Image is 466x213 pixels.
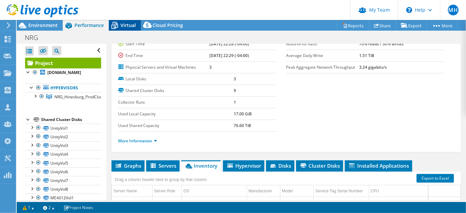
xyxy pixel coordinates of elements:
[153,22,183,28] span: Cloud Pricing
[313,185,369,197] td: Service Tag Serial Number Column
[25,84,101,92] a: Hypervisors
[152,197,182,208] td: Column Server Role, Filter cell
[25,141,101,150] a: UnityVol3
[121,22,136,28] span: Virtual
[209,53,249,58] b: [DATE] 22:29 (-04:00)
[406,7,412,13] svg: \n
[249,187,272,195] div: Manufacturer
[154,187,175,195] div: Server Role
[152,185,182,197] td: Server Role Column
[359,64,387,70] b: 3.24 gigabits/s
[234,88,236,93] b: 9
[54,94,110,100] span: NRG_Hinesburg_ProdCluster1
[234,123,251,128] b: 76.60 TiB
[25,167,101,176] a: UnityVol6
[113,187,137,195] div: Server Name
[25,185,101,194] a: UnityVol8
[396,20,427,31] a: Export
[118,52,209,59] label: End Time
[299,162,340,169] span: Cluster Disks
[182,197,247,208] td: Column OS, Filter cell
[369,20,396,31] a: Share
[286,52,359,59] label: Average Daily Write
[74,22,104,28] span: Performance
[25,132,101,141] a: UnityVol2
[25,194,101,202] a: ME4012Vol1
[59,203,98,212] a: Project Notes
[18,203,39,212] a: 1
[25,124,101,132] a: UnityVol1
[113,175,208,184] div: Drag a column header here to group by that column
[28,22,58,28] span: Environment
[280,185,313,197] td: Model Column
[25,159,101,167] a: UnityVol5
[282,187,293,195] div: Model
[112,185,152,197] td: Server Name Column
[185,162,217,169] span: Inventory
[348,162,409,169] span: Installed Applications
[247,185,280,197] td: Manufacturer Column
[209,41,249,47] b: [DATE] 22:28 (-04:00)
[280,197,313,208] td: Column Model, Filter cell
[118,76,234,82] label: Local Disks
[47,70,81,75] b: [DOMAIN_NAME]
[417,174,454,183] a: Export to Excel
[112,197,152,208] td: Column Server Name, Filter cell
[25,92,101,101] a: NRG_Hinesburg_ProdCluster1
[359,41,404,47] b: 70% reads / 30% writes
[38,203,59,212] a: 2
[359,53,374,58] b: 1.51 TiB
[286,41,359,47] label: Read/Write Ratio
[337,20,369,31] a: Reports
[209,64,212,70] b: 3
[118,111,234,117] label: Used Local Capacity
[118,41,209,47] label: Start Time
[118,64,209,71] label: Physical Servers and Virtual Machines
[448,5,459,15] span: MH
[118,99,234,106] label: Collector Runs
[25,176,101,185] a: UnityVol7
[313,197,369,208] td: Column Service Tag Serial Number, Filter cell
[427,20,458,31] a: More
[226,162,261,169] span: Hypervisor
[182,185,247,197] td: OS Column
[371,187,379,195] div: CPU
[118,87,234,94] label: Shared Cluster Disks
[25,150,101,159] a: UnityVol4
[115,162,141,169] span: Graphs
[269,162,291,169] span: Disks
[25,58,101,68] a: Project
[184,187,189,195] div: OS
[247,197,280,208] td: Column Manufacturer, Filter cell
[25,68,101,77] a: [DOMAIN_NAME]
[234,99,236,105] b: 1
[41,116,101,124] div: Shared Cluster Disks
[118,122,234,129] label: Used Shared Capacity
[315,187,363,195] div: Service Tag Serial Number
[234,76,236,82] b: 3
[150,162,176,169] span: Servers
[22,34,48,41] h1: NRG
[286,64,359,71] label: Peak Aggregate Network Throughput
[234,111,252,117] b: 17.00 GiB
[118,138,157,144] a: More Information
